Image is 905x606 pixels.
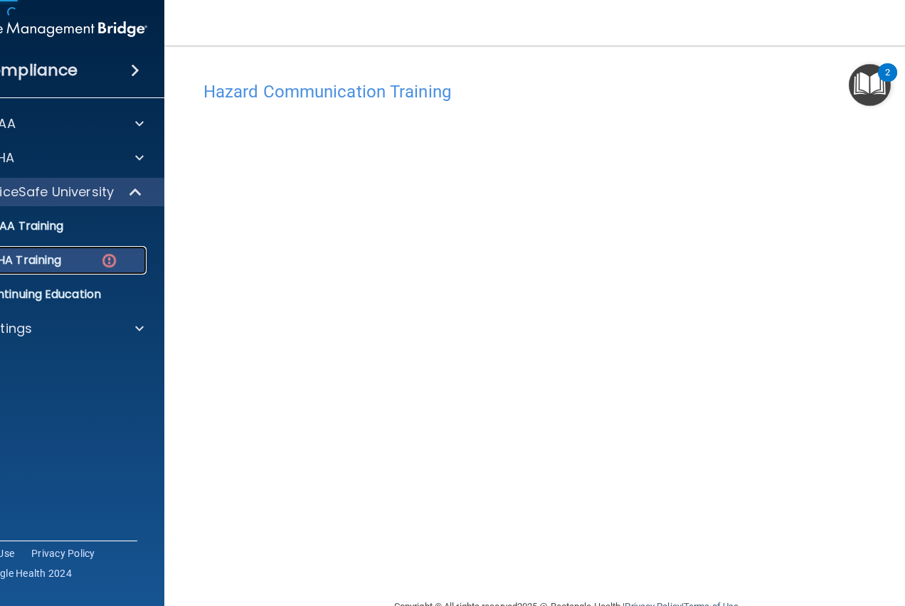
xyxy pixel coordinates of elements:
[100,252,118,270] img: danger-circle.6113f641.png
[885,73,890,91] div: 2
[31,546,95,560] a: Privacy Policy
[834,508,888,562] iframe: Drift Widget Chat Controller
[849,64,891,106] button: Open Resource Center, 2 new notifications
